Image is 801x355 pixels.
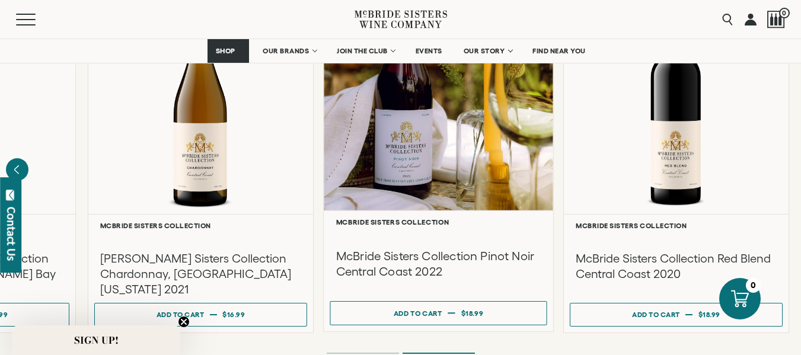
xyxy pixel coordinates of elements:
h3: McBride Sisters Collection Red Blend Central Coast 2020 [576,251,777,282]
button: Add to cart $18.99 [330,301,547,325]
span: $18.99 [698,311,720,318]
span: SHOP [215,47,235,55]
span: JOIN THE CLUB [337,47,388,55]
a: EVENTS [408,39,450,63]
span: EVENTS [416,47,442,55]
h3: [PERSON_NAME] Sisters Collection Chardonnay, [GEOGRAPHIC_DATA][US_STATE] 2021 [100,251,301,297]
h6: McBride Sisters Collection [576,222,777,229]
span: $18.99 [461,309,484,317]
h3: McBride Sisters Collection Pinot Noir Central Coast 2022 [336,248,541,279]
div: Add to cart [157,306,205,323]
span: OUR STORY [464,47,505,55]
h6: McBride Sisters Collection [100,222,301,229]
h6: McBride Sisters Collection [336,218,541,226]
div: Add to cart [632,306,680,323]
a: JOIN THE CLUB [329,39,402,63]
span: FIND NEAR YOU [532,47,586,55]
a: FIND NEAR YOU [525,39,593,63]
li: Page dot 1 [327,353,399,354]
a: SHOP [208,39,249,63]
div: Contact Us [5,207,17,261]
button: Mobile Menu Trigger [16,14,59,25]
div: SIGN UP!Close teaser [12,325,180,355]
button: Previous [6,158,28,181]
li: Page dot 2 [403,353,475,354]
span: OUR BRANDS [263,47,309,55]
a: OUR STORY [456,39,519,63]
div: 0 [746,278,761,293]
span: 0 [779,8,790,18]
button: Add to cart $18.99 [570,303,783,327]
button: Close teaser [178,316,190,328]
span: $16.99 [222,311,245,318]
span: SIGN UP! [74,333,119,347]
a: OUR BRANDS [255,39,323,63]
div: Add to cart [394,304,442,322]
